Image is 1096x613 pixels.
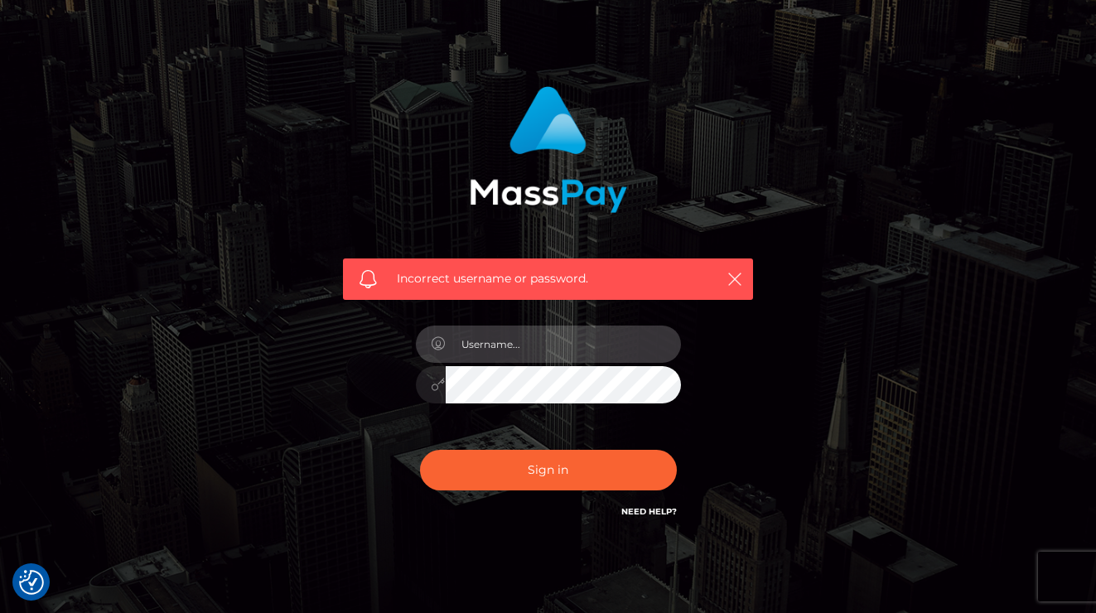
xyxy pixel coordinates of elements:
a: Need Help? [621,506,677,517]
input: Username... [446,326,681,363]
button: Consent Preferences [19,570,44,595]
img: MassPay Login [470,86,627,213]
button: Sign in [420,450,677,490]
img: Revisit consent button [19,570,44,595]
span: Incorrect username or password. [397,270,699,287]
